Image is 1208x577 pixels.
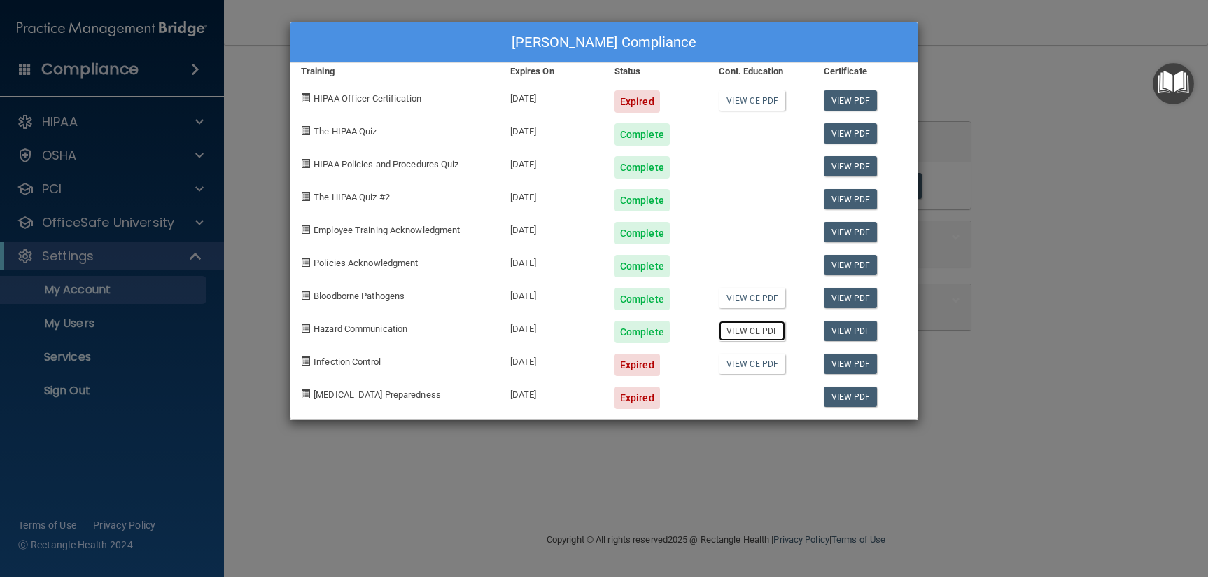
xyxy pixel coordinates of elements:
div: Complete [614,222,670,244]
div: [DATE] [500,113,604,146]
div: [DATE] [500,343,604,376]
span: The HIPAA Quiz [314,126,377,137]
a: View PDF [824,387,878,407]
div: [DATE] [500,277,604,310]
div: Expired [614,387,660,409]
span: Employee Training Acknowledgment [314,225,460,235]
span: The HIPAA Quiz #2 [314,192,390,202]
div: Expired [614,90,660,113]
div: Complete [614,255,670,277]
button: Open Resource Center [1153,63,1194,104]
div: Complete [614,321,670,343]
span: Hazard Communication [314,324,407,334]
div: Complete [614,189,670,211]
span: Policies Acknowledgment [314,258,418,268]
a: View PDF [824,123,878,144]
a: View CE PDF [719,321,785,341]
span: Bloodborne Pathogens [314,291,405,301]
div: Cont. Education [708,63,813,80]
div: [DATE] [500,211,604,244]
a: View PDF [824,354,878,374]
div: Expires On [500,63,604,80]
div: [DATE] [500,179,604,211]
div: Expired [614,354,660,376]
span: [MEDICAL_DATA] Preparedness [314,389,441,400]
div: [DATE] [500,376,604,409]
div: [PERSON_NAME] Compliance [290,22,918,63]
a: View PDF [824,156,878,176]
a: View PDF [824,321,878,341]
div: Complete [614,156,670,179]
a: View CE PDF [719,90,785,111]
a: View CE PDF [719,288,785,308]
a: View PDF [824,90,878,111]
a: View PDF [824,255,878,275]
div: [DATE] [500,244,604,277]
span: Infection Control [314,356,381,367]
span: HIPAA Policies and Procedures Quiz [314,159,458,169]
span: HIPAA Officer Certification [314,93,421,104]
div: [DATE] [500,80,604,113]
div: Complete [614,123,670,146]
div: Certificate [813,63,918,80]
div: [DATE] [500,146,604,179]
a: View PDF [824,222,878,242]
div: Complete [614,288,670,310]
a: View CE PDF [719,354,785,374]
a: View PDF [824,189,878,209]
div: Training [290,63,500,80]
a: View PDF [824,288,878,308]
div: [DATE] [500,310,604,343]
div: Status [604,63,708,80]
